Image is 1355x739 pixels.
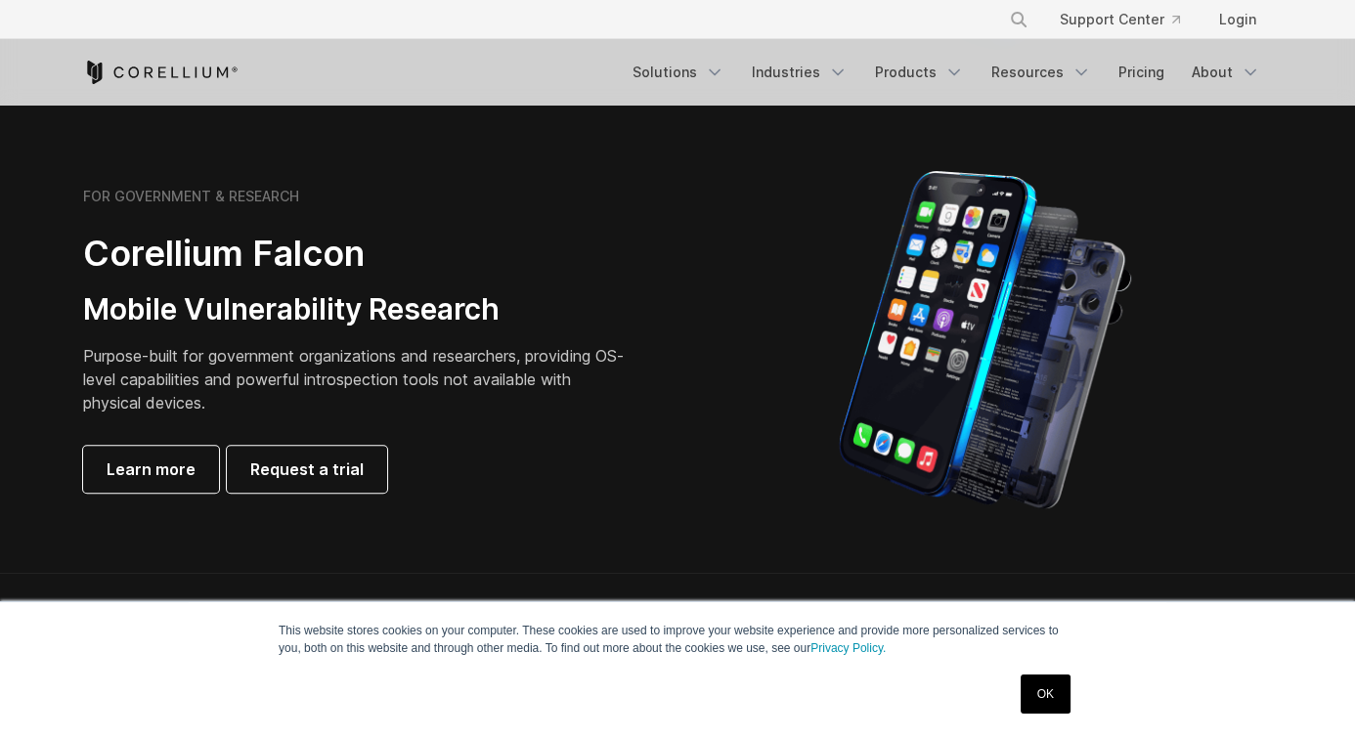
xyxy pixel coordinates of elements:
[1044,2,1196,37] a: Support Center
[279,622,1076,657] p: This website stores cookies on your computer. These cookies are used to improve your website expe...
[83,291,631,328] h3: Mobile Vulnerability Research
[810,641,886,655] a: Privacy Policy.
[83,232,631,276] h2: Corellium Falcon
[838,169,1132,511] img: iPhone model separated into the mechanics used to build the physical device.
[227,446,387,493] a: Request a trial
[1021,674,1071,714] a: OK
[621,55,736,90] a: Solutions
[980,55,1103,90] a: Resources
[83,446,219,493] a: Learn more
[1203,2,1272,37] a: Login
[1180,55,1272,90] a: About
[83,188,299,205] h6: FOR GOVERNMENT & RESEARCH
[740,55,859,90] a: Industries
[985,2,1272,37] div: Navigation Menu
[107,457,196,481] span: Learn more
[83,61,239,84] a: Corellium Home
[1001,2,1036,37] button: Search
[83,344,631,414] p: Purpose-built for government organizations and researchers, providing OS-level capabilities and p...
[863,55,976,90] a: Products
[621,55,1272,90] div: Navigation Menu
[1107,55,1176,90] a: Pricing
[250,457,364,481] span: Request a trial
